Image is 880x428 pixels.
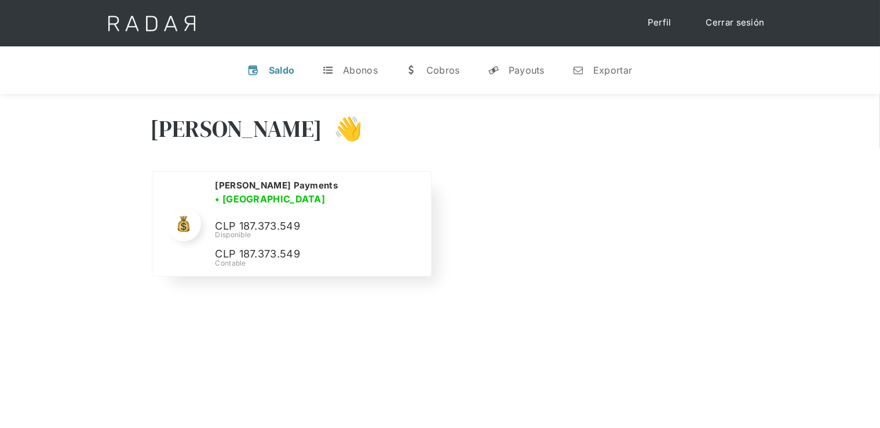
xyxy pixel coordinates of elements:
[426,64,460,76] div: Cobros
[248,64,260,76] div: v
[215,258,417,269] div: Contable
[406,64,417,76] div: w
[151,114,323,143] h3: [PERSON_NAME]
[322,64,334,76] div: t
[593,64,632,76] div: Exportar
[322,114,363,143] h3: 👋
[215,192,325,206] h3: • [GEOGRAPHIC_DATA]
[572,64,584,76] div: n
[269,64,295,76] div: Saldo
[343,64,378,76] div: Abonos
[215,230,417,240] div: Disponible
[215,180,338,191] h2: [PERSON_NAME] Payments
[215,246,389,263] p: CLP 187.373.549
[215,218,389,235] p: CLP 187.373.549
[695,12,776,34] a: Cerrar sesión
[509,64,545,76] div: Payouts
[636,12,683,34] a: Perfil
[488,64,499,76] div: y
